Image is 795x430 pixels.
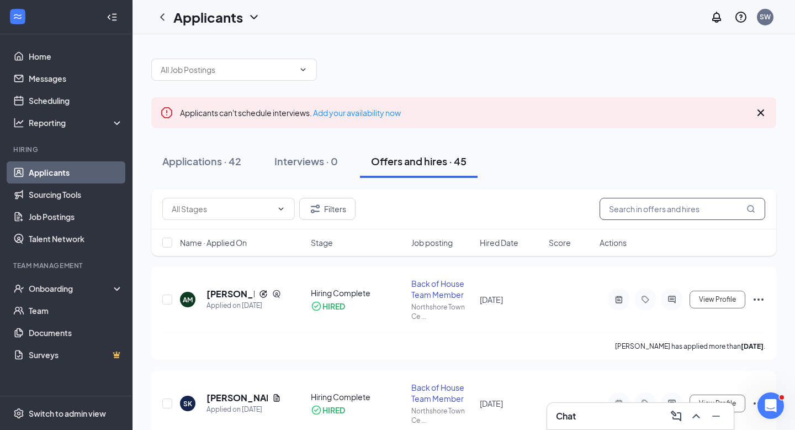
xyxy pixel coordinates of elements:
[760,12,771,22] div: SW
[180,108,401,118] span: Applicants can't schedule interviews.
[183,399,192,408] div: SK
[299,198,356,220] button: Filter Filters
[690,291,745,308] button: View Profile
[752,397,765,410] svg: Ellipses
[13,283,24,294] svg: UserCheck
[309,202,322,216] svg: Filter
[13,261,121,270] div: Team Management
[172,203,272,215] input: All Stages
[277,204,285,213] svg: ChevronDown
[411,237,453,248] span: Job posting
[665,295,679,304] svg: ActiveChat
[206,288,255,300] h5: [PERSON_NAME]
[156,11,169,24] svg: ChevronLeft
[411,406,474,425] div: Northshore Town Ce ...
[687,407,705,425] button: ChevronUp
[746,204,755,213] svg: MagnifyingGlass
[29,228,123,250] a: Talent Network
[29,161,123,183] a: Applicants
[162,154,241,168] div: Applications · 42
[411,278,474,300] div: Back of House Team Member
[665,399,679,408] svg: ActiveChat
[247,11,261,24] svg: ChevronDown
[13,408,24,419] svg: Settings
[29,283,114,294] div: Onboarding
[754,106,767,119] svg: Cross
[699,296,736,303] span: View Profile
[13,117,24,128] svg: Analysis
[480,398,503,408] span: [DATE]
[173,8,243,27] h1: Applicants
[670,410,683,423] svg: ComposeMessage
[480,237,518,248] span: Hired Date
[259,290,268,298] svg: Reapply
[12,11,23,22] svg: WorkstreamLogo
[710,11,723,24] svg: Notifications
[311,405,322,416] svg: CheckmarkCircle
[313,108,401,118] a: Add your availability now
[311,287,404,298] div: Hiring Complete
[612,399,626,408] svg: Note
[272,290,281,298] svg: SourcingTools
[690,410,703,423] svg: ChevronUp
[206,392,268,404] h5: [PERSON_NAME]
[206,300,281,311] div: Applied on [DATE]
[615,342,765,351] p: [PERSON_NAME] has applied more than .
[206,404,281,415] div: Applied on [DATE]
[322,301,345,312] div: HIRED
[600,237,627,248] span: Actions
[299,65,308,74] svg: ChevronDown
[29,322,123,344] a: Documents
[29,117,124,128] div: Reporting
[556,410,576,422] h3: Chat
[667,407,685,425] button: ComposeMessage
[29,183,123,206] a: Sourcing Tools
[29,90,123,112] a: Scheduling
[274,154,338,168] div: Interviews · 0
[741,342,764,350] b: [DATE]
[734,11,748,24] svg: QuestionInfo
[752,293,765,306] svg: Ellipses
[411,382,474,404] div: Back of House Team Member
[411,302,474,321] div: Northshore Town Ce ...
[107,12,118,23] svg: Collapse
[311,237,333,248] span: Stage
[371,154,467,168] div: Offers and hires · 45
[29,206,123,228] a: Job Postings
[311,391,404,402] div: Hiring Complete
[29,344,123,366] a: SurveysCrown
[311,301,322,312] svg: CheckmarkCircle
[709,410,723,423] svg: Minimize
[600,198,765,220] input: Search in offers and hires
[549,237,571,248] span: Score
[480,295,503,305] span: [DATE]
[183,295,193,305] div: AM
[639,295,652,304] svg: Tag
[612,295,626,304] svg: ActiveNote
[13,145,121,154] div: Hiring
[639,399,652,408] svg: Tag
[180,237,247,248] span: Name · Applied On
[322,405,345,416] div: HIRED
[690,395,745,412] button: View Profile
[29,300,123,322] a: Team
[757,392,784,419] iframe: Intercom live chat
[161,64,294,76] input: All Job Postings
[29,67,123,90] a: Messages
[29,45,123,67] a: Home
[707,407,725,425] button: Minimize
[29,408,106,419] div: Switch to admin view
[272,394,281,402] svg: Document
[699,400,736,407] span: View Profile
[160,106,173,119] svg: Error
